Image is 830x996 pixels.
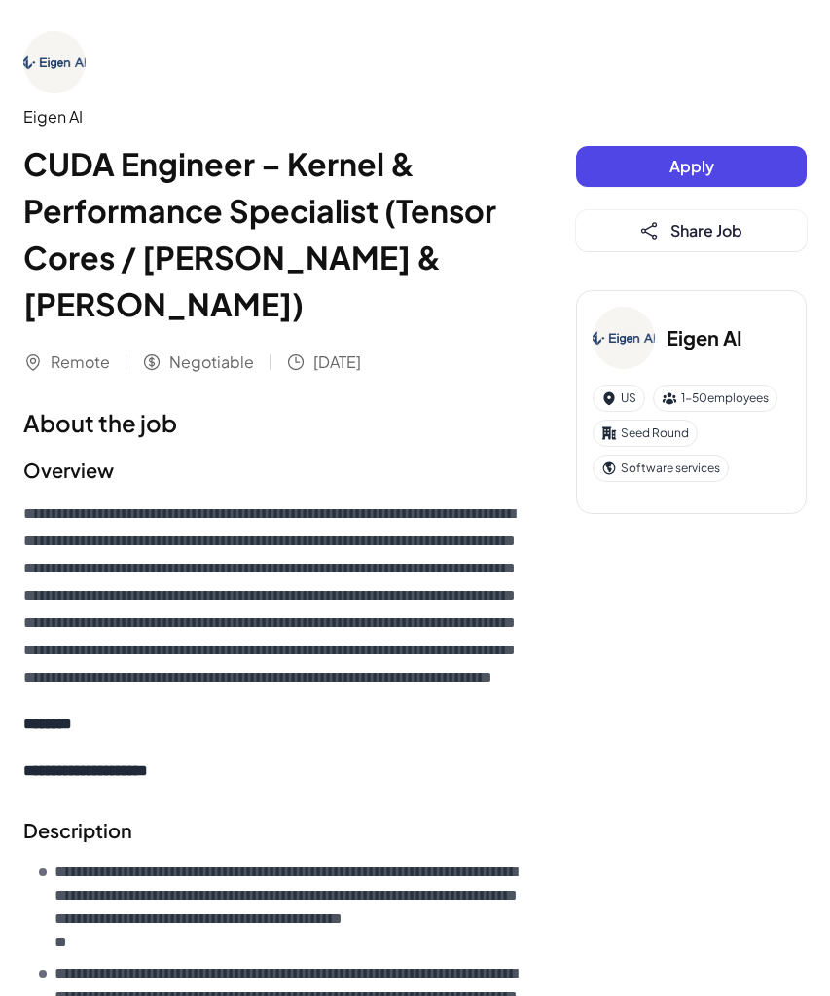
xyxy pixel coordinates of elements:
[670,220,742,240] span: Share Job
[669,156,714,176] span: Apply
[593,385,645,412] div: US
[23,405,537,440] h1: About the job
[593,455,729,482] div: Software services
[593,420,698,447] div: Seed Round
[313,350,361,374] span: [DATE]
[23,816,537,845] h2: Description
[576,210,807,251] button: Share Job
[169,350,254,374] span: Negotiable
[576,146,807,187] button: Apply
[23,456,537,485] h2: Overview
[23,105,537,129] div: Eigen AI
[23,140,537,327] h1: CUDA Engineer – Kernel & Performance Specialist (Tensor Cores / [PERSON_NAME] & [PERSON_NAME])
[667,323,742,352] h3: Eigen AI
[653,385,777,412] div: 1-50 employees
[593,307,655,369] img: Ei
[51,350,110,374] span: Remote
[23,31,86,93] img: Ei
